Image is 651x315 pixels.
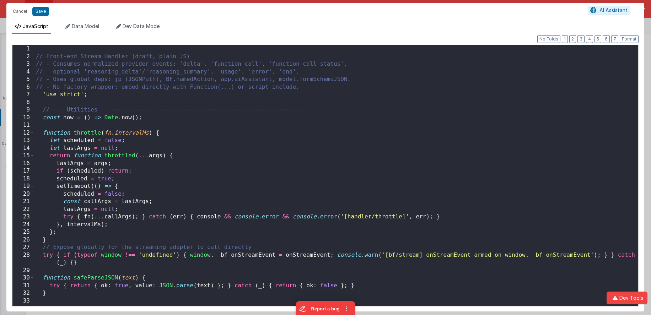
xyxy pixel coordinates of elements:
[72,23,99,29] span: Data Model
[12,206,34,213] div: 22
[12,121,34,129] div: 11
[611,35,618,43] button: 7
[12,198,34,206] div: 21
[12,297,34,305] div: 33
[594,35,601,43] button: 5
[12,236,34,244] div: 26
[577,35,585,43] button: 3
[12,68,34,76] div: 4
[562,35,568,43] button: 1
[537,35,560,43] button: No Folds
[23,23,48,29] span: JavaScript
[12,99,34,107] div: 8
[12,221,34,229] div: 24
[603,35,610,43] button: 6
[12,305,34,313] div: 34
[586,35,593,43] button: 4
[12,129,34,137] div: 12
[12,76,34,83] div: 5
[12,83,34,91] div: 6
[12,213,34,221] div: 23
[12,137,34,145] div: 13
[12,251,34,267] div: 28
[12,53,34,61] div: 2
[123,23,161,29] span: Dev Data Model
[599,7,628,13] span: AI Assistant
[12,91,34,99] div: 7
[12,160,34,168] div: 16
[620,35,639,43] button: Format
[588,6,630,15] button: AI Assistant
[9,6,31,16] button: Cancel
[607,292,647,304] button: Dev Tools
[12,228,34,236] div: 25
[12,152,34,160] div: 15
[12,267,34,275] div: 29
[12,167,34,175] div: 17
[569,35,576,43] button: 2
[12,190,34,198] div: 20
[32,7,49,16] button: Save
[12,60,34,68] div: 3
[12,282,34,290] div: 31
[12,175,34,183] div: 18
[12,183,34,190] div: 19
[12,45,34,53] div: 1
[12,106,34,114] div: 9
[12,145,34,152] div: 14
[12,289,34,297] div: 32
[12,114,34,122] div: 10
[12,244,34,251] div: 27
[12,274,34,282] div: 30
